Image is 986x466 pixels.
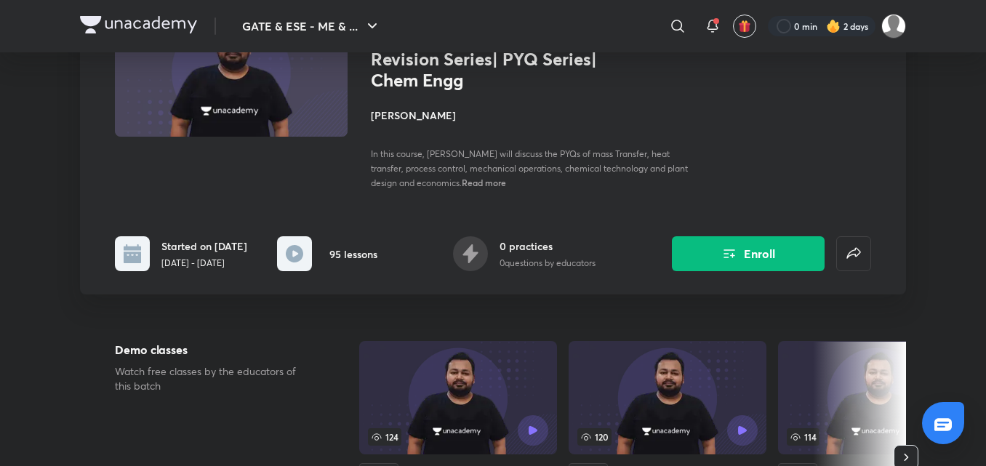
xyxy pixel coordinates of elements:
h4: [PERSON_NAME] [371,108,697,123]
p: 0 questions by educators [500,257,596,270]
img: pradhap B [881,14,906,39]
span: 124 [368,428,401,446]
h6: Started on [DATE] [161,238,247,254]
img: Thumbnail [113,4,350,138]
h1: Rank Improvement Series| Revision Series| PYQ Series| Chem Engg [371,28,609,90]
img: Company Logo [80,16,197,33]
button: Enroll [672,236,825,271]
button: GATE & ESE - ME & ... [233,12,390,41]
button: false [836,236,871,271]
h6: 95 lessons [329,246,377,262]
h6: 0 practices [500,238,596,254]
span: Read more [462,177,506,188]
img: streak [826,19,841,33]
span: 120 [577,428,612,446]
p: [DATE] - [DATE] [161,257,247,270]
img: avatar [738,20,751,33]
button: avatar [733,15,756,38]
h5: Demo classes [115,341,313,358]
span: In this course, [PERSON_NAME] will discuss the PYQs of mass Transfer, heat transfer, process cont... [371,148,688,188]
span: 114 [787,428,819,446]
a: Company Logo [80,16,197,37]
p: Watch free classes by the educators of this batch [115,364,313,393]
